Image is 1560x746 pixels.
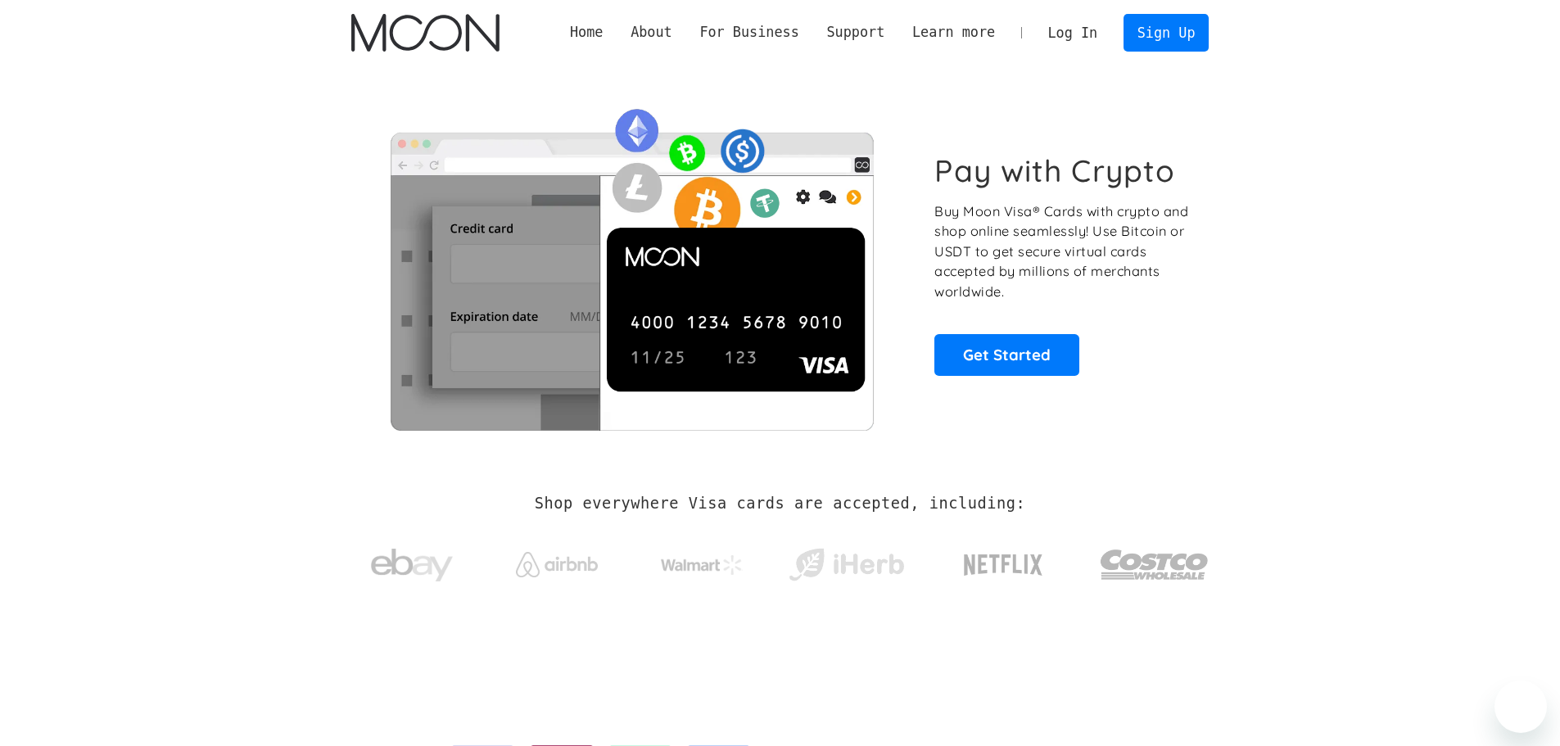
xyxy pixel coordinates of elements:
div: Support [813,22,898,43]
a: Log In [1034,15,1111,51]
a: Home [556,22,617,43]
a: Sign Up [1124,14,1209,51]
img: Moon Logo [351,14,500,52]
h1: Pay with Crypto [934,152,1175,189]
div: About [617,22,685,43]
a: Get Started [934,334,1079,375]
div: Learn more [898,22,1009,43]
a: Airbnb [495,536,617,585]
h2: Shop everywhere Visa cards are accepted, including: [535,495,1025,513]
div: About [631,22,672,43]
a: Walmart [640,539,762,583]
div: Support [826,22,884,43]
img: Netflix [962,545,1044,585]
img: Moon Cards let you spend your crypto anywhere Visa is accepted. [351,97,912,430]
a: ebay [351,523,473,599]
a: Netflix [930,528,1077,594]
iframe: Button to launch messaging window [1494,680,1547,733]
div: For Business [686,22,813,43]
div: Learn more [912,22,995,43]
div: For Business [699,22,798,43]
p: Buy Moon Visa® Cards with crypto and shop online seamlessly! Use Bitcoin or USDT to get secure vi... [934,201,1191,302]
img: Airbnb [516,552,598,577]
img: Costco [1100,534,1210,595]
a: home [351,14,500,52]
img: iHerb [785,544,907,586]
a: iHerb [785,527,907,595]
img: ebay [371,540,453,591]
a: Costco [1100,518,1210,604]
img: Walmart [661,555,743,575]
